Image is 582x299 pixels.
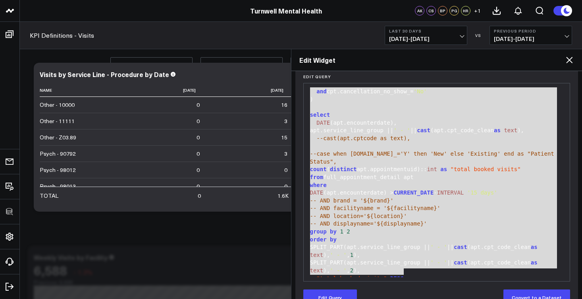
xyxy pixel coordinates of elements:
span: cast [454,259,467,266]
div: ( apt.appointmentuid):: [308,166,566,174]
div: 3 [284,150,287,158]
span: cast [454,244,467,250]
a: Turnwell Mental Health [250,6,322,15]
span: DATE [310,189,324,196]
span: group [310,228,327,235]
button: Previous Period[DATE]-[DATE] [489,26,572,45]
span: 2 [350,267,353,274]
div: Weekly Visits by Facility [34,253,108,262]
button: +1 [472,6,482,15]
th: [DATE] [119,84,207,97]
div: , [308,228,566,236]
span: [DATE] - [DATE] [494,36,568,42]
td: Other - 11111 [40,113,119,129]
div: 0 [197,117,200,125]
span: count [310,166,327,172]
div: BP [438,6,447,15]
div: HR [461,6,470,15]
div: ) [308,96,566,104]
td: Other - 10000 [40,97,119,113]
span: text [310,252,324,258]
td: Psych - 98012 [40,162,119,178]
div: (apt.encounterdate) > - [308,189,566,197]
div: Previous: 6.68K [34,279,554,285]
span: by [330,228,337,235]
span: -- AND location='${location}' [310,213,407,219]
th: Name [40,84,119,97]
span: int [427,166,437,172]
div: 0 [197,182,200,190]
span: as [440,166,447,172]
span: -- AND displayname='${displayname}' [310,220,427,227]
div: full_appointment_detail apt [308,174,566,181]
b: Last 30 Days [389,29,463,33]
div: 0 [284,182,287,190]
div: SPLIT_PART(apt.service_line_group || || (apt.cpt_code_clean ), , ), [308,243,566,259]
div: 6,588 [34,263,67,277]
span: by [330,236,337,243]
span: -- AND brand = '${brand}' [310,197,394,204]
div: Visits by Service Line - Procedure by Date [40,70,169,79]
th: [DATE] [207,84,295,97]
button: Last 30 Days[DATE]-[DATE] [385,26,467,45]
span: from [310,174,324,180]
div: 3 [284,117,287,125]
span: distinct [330,166,357,172]
div: 15 [281,133,287,141]
span: as [531,244,538,250]
div: 0 [197,150,200,158]
div: cpt.cancellation_no_show_= [308,88,566,96]
span: cast [417,127,430,133]
span: 'No' [414,88,427,95]
div: VS [471,33,486,38]
div: (apt.encounterdate), [308,119,566,127]
span: 1.3% [78,268,93,276]
span: ' - ' [330,252,347,258]
span: + 1 [474,8,481,14]
span: [DATE] - [DATE] [389,36,463,42]
span: ↓ [73,267,76,277]
span: 2 [347,228,350,235]
div: CS [426,6,436,15]
label: Edit Query [303,74,570,79]
div: apt.service_line_group || || (apt.cpt_code_clean ), [308,127,566,135]
span: text [310,267,324,274]
div: 1.6K [278,192,289,200]
span: 1 [350,252,353,258]
td: Psych - 90792 [40,145,119,162]
div: 0 [197,166,200,174]
div: 0 [197,133,200,141]
a: KPI Definitions - Visits [30,31,94,40]
div: AK [415,6,424,15]
span: --cast(apt.cptcode as text), [316,135,410,141]
span: DATE [316,120,330,126]
td: Psych - 98013 [40,178,119,194]
b: Previous Period [494,29,568,33]
span: where [310,182,327,188]
td: Other - Z03.89 [40,129,119,145]
span: DESC [390,275,404,282]
div: 0 [197,101,200,109]
span: 1 [340,228,343,235]
div: 0 [284,166,287,174]
span: --case when [DOMAIN_NAME]_='Y' then 'New' else 'Existing' end as "Patient Status", [310,150,558,165]
span: -- AND facilityname = '${facilityname}' [310,205,441,211]
span: as [531,259,538,266]
span: ' - ' [330,267,347,274]
span: ' - ' [430,244,447,250]
h2: Edit Widget [299,56,565,64]
span: ' - ' [430,259,447,266]
span: as [494,127,501,133]
span: "total booked visits" [316,275,387,282]
span: "total booked visits" [451,166,521,172]
span: order [310,236,327,243]
span: text [504,127,517,133]
div: PG [449,6,459,15]
span: and [316,88,326,95]
div: 16 [281,101,287,109]
span: CURRENT_DATE [393,189,434,196]
span: INTERVAL [437,189,464,196]
div: SPLIT_PART(apt.service_line_group || || (apt.cpt_code_clean ), , ), [308,259,566,274]
span: select [310,112,330,118]
span: ' - ' [393,127,410,133]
